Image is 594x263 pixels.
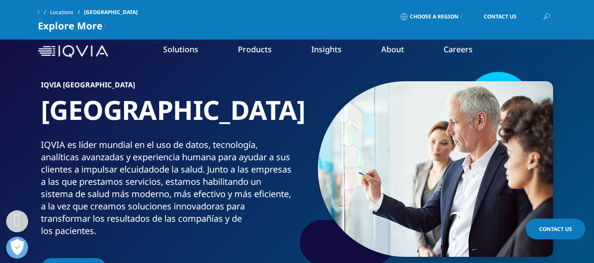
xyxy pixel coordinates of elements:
[41,94,294,139] h1: [GEOGRAPHIC_DATA]
[381,44,404,54] a: About
[526,219,585,239] a: Contact Us
[484,14,517,19] span: Contact Us
[444,44,473,54] a: Careers
[163,44,198,54] a: Solutions
[410,13,459,20] span: Choose a Region
[318,81,553,257] img: 103_brainstorm-on-glass-window.jpg
[127,163,159,175] span: cuidado
[41,139,294,242] p: IQVIA es líder mundial en el uso de datos, tecnología, analíticas avanzadas y experiencia humana ...
[41,81,294,94] h6: IQVIA [GEOGRAPHIC_DATA]
[112,31,557,72] nav: Primary
[470,7,530,27] a: Contact Us
[238,44,272,54] a: Products
[6,237,28,259] button: Abrir preferencias
[311,44,342,54] a: Insights
[539,225,572,233] span: Contact Us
